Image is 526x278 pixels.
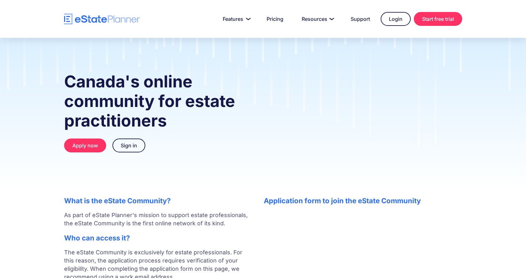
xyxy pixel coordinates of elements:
[64,14,140,25] a: home
[64,72,235,131] strong: Canada's online community for estate practitioners
[112,139,145,152] a: Sign in
[64,211,251,228] p: As part of eState Planner's mission to support estate professionals, the eState Community is the ...
[215,13,256,25] a: Features
[64,197,251,205] h2: What is the eState Community?
[294,13,340,25] a: Resources
[414,12,462,26] a: Start free trial
[64,234,251,242] h2: Who can access it?
[381,12,411,26] a: Login
[64,139,106,152] a: Apply now
[259,13,291,25] a: Pricing
[343,13,378,25] a: Support
[264,197,462,205] h2: Application form to join the eState Community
